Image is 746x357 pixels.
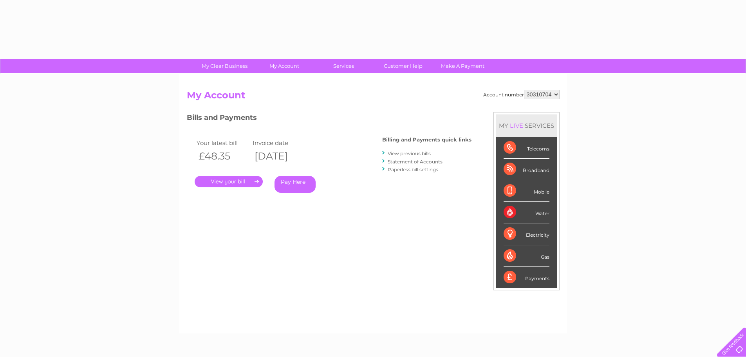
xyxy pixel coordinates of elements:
th: [DATE] [251,148,307,164]
h4: Billing and Payments quick links [382,137,471,143]
div: Account number [483,90,560,99]
a: Pay Here [275,176,316,193]
a: My Account [252,59,316,73]
div: Water [504,202,549,223]
div: Electricity [504,223,549,245]
th: £48.35 [195,148,251,164]
div: Gas [504,245,549,267]
td: Invoice date [251,138,307,148]
div: MY SERVICES [496,114,557,137]
h3: Bills and Payments [187,112,471,126]
div: Broadband [504,159,549,180]
a: Services [311,59,376,73]
a: View previous bills [388,150,431,156]
a: My Clear Business [192,59,257,73]
div: Mobile [504,180,549,202]
a: Customer Help [371,59,435,73]
a: . [195,176,263,187]
div: Telecoms [504,137,549,159]
td: Your latest bill [195,138,251,148]
a: Paperless bill settings [388,167,438,172]
div: Payments [504,267,549,288]
h2: My Account [187,90,560,105]
a: Statement of Accounts [388,159,443,165]
a: Make A Payment [430,59,495,73]
div: LIVE [508,122,525,129]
